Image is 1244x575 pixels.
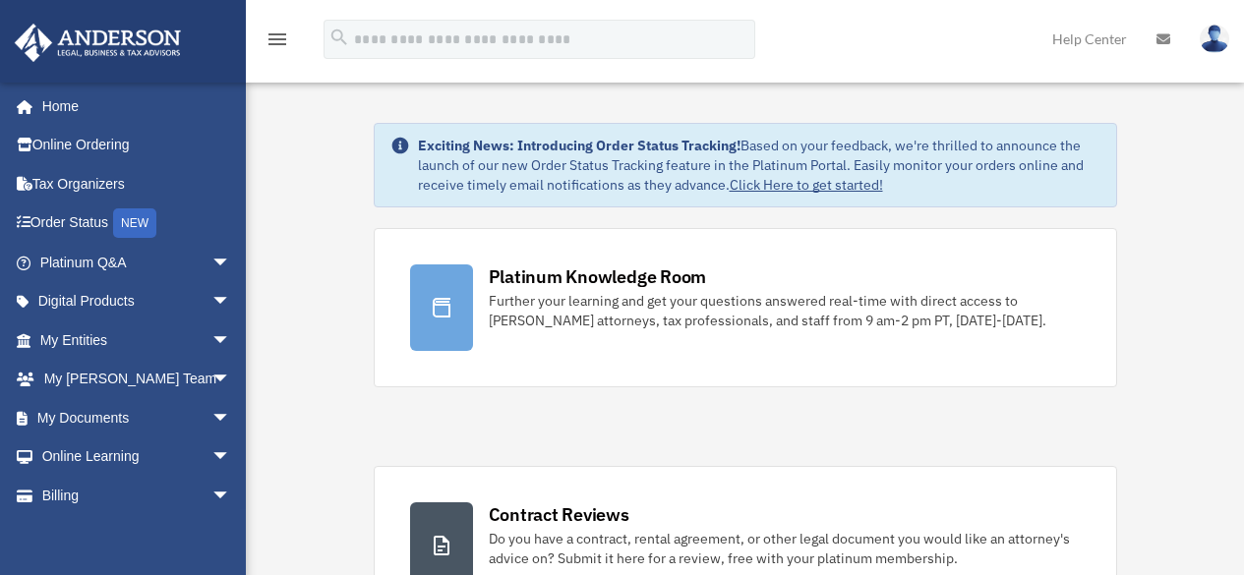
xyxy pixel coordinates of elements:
a: Tax Organizers [14,164,261,203]
a: My [PERSON_NAME] Teamarrow_drop_down [14,360,261,399]
a: Platinum Knowledge Room Further your learning and get your questions answered real-time with dire... [374,228,1117,387]
a: My Documentsarrow_drop_down [14,398,261,437]
a: Click Here to get started! [730,176,883,194]
span: arrow_drop_down [211,282,251,322]
a: Billingarrow_drop_down [14,476,261,515]
i: menu [266,28,289,51]
div: NEW [113,208,156,238]
span: arrow_drop_down [211,476,251,516]
a: menu [266,34,289,51]
a: Digital Productsarrow_drop_down [14,282,261,321]
div: Based on your feedback, we're thrilled to announce the launch of our new Order Status Tracking fe... [418,136,1100,195]
span: arrow_drop_down [211,360,251,400]
span: arrow_drop_down [211,320,251,361]
i: search [328,27,350,48]
a: Home [14,86,251,126]
img: Anderson Advisors Platinum Portal [9,24,187,62]
a: Platinum Q&Aarrow_drop_down [14,243,261,282]
div: Contract Reviews [489,502,629,527]
img: User Pic [1200,25,1229,53]
a: Order StatusNEW [14,203,261,244]
span: arrow_drop_down [211,398,251,438]
div: Further your learning and get your questions answered real-time with direct access to [PERSON_NAM... [489,291,1081,330]
a: Online Learningarrow_drop_down [14,437,261,477]
strong: Exciting News: Introducing Order Status Tracking! [418,137,740,154]
div: Platinum Knowledge Room [489,264,707,289]
div: Do you have a contract, rental agreement, or other legal document you would like an attorney's ad... [489,529,1081,568]
span: arrow_drop_down [211,437,251,478]
a: Online Ordering [14,126,261,165]
span: arrow_drop_down [211,243,251,283]
a: My Entitiesarrow_drop_down [14,320,261,360]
